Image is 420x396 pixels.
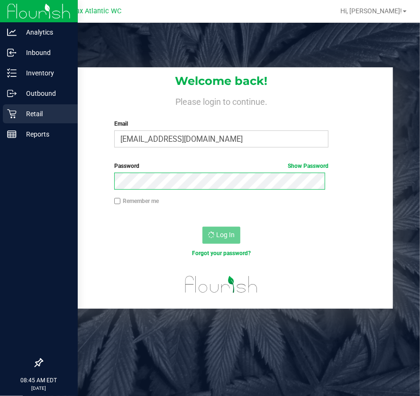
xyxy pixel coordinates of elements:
inline-svg: Outbound [7,89,17,98]
span: Hi, [PERSON_NAME]! [340,7,402,15]
inline-svg: Analytics [7,28,17,37]
h4: Please login to continue. [50,95,393,106]
inline-svg: Inventory [7,68,17,78]
inline-svg: Reports [7,129,17,139]
input: Remember me [114,198,121,204]
a: Show Password [288,163,329,169]
inline-svg: Retail [7,109,17,119]
p: 08:45 AM EDT [4,376,73,385]
h1: Welcome back! [50,75,393,87]
p: Reports [17,129,73,140]
span: Password [114,163,139,169]
p: Inventory [17,67,73,79]
p: Analytics [17,27,73,38]
img: flourish_logo.svg [179,267,265,302]
p: Inbound [17,47,73,58]
p: Retail [17,108,73,120]
span: Jax Atlantic WC [72,7,121,15]
label: Email [114,120,329,128]
span: Log In [216,231,235,239]
p: [DATE] [4,385,73,392]
inline-svg: Inbound [7,48,17,57]
label: Remember me [114,197,159,205]
a: Forgot your password? [192,250,251,257]
button: Log In [202,227,240,244]
p: Outbound [17,88,73,99]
